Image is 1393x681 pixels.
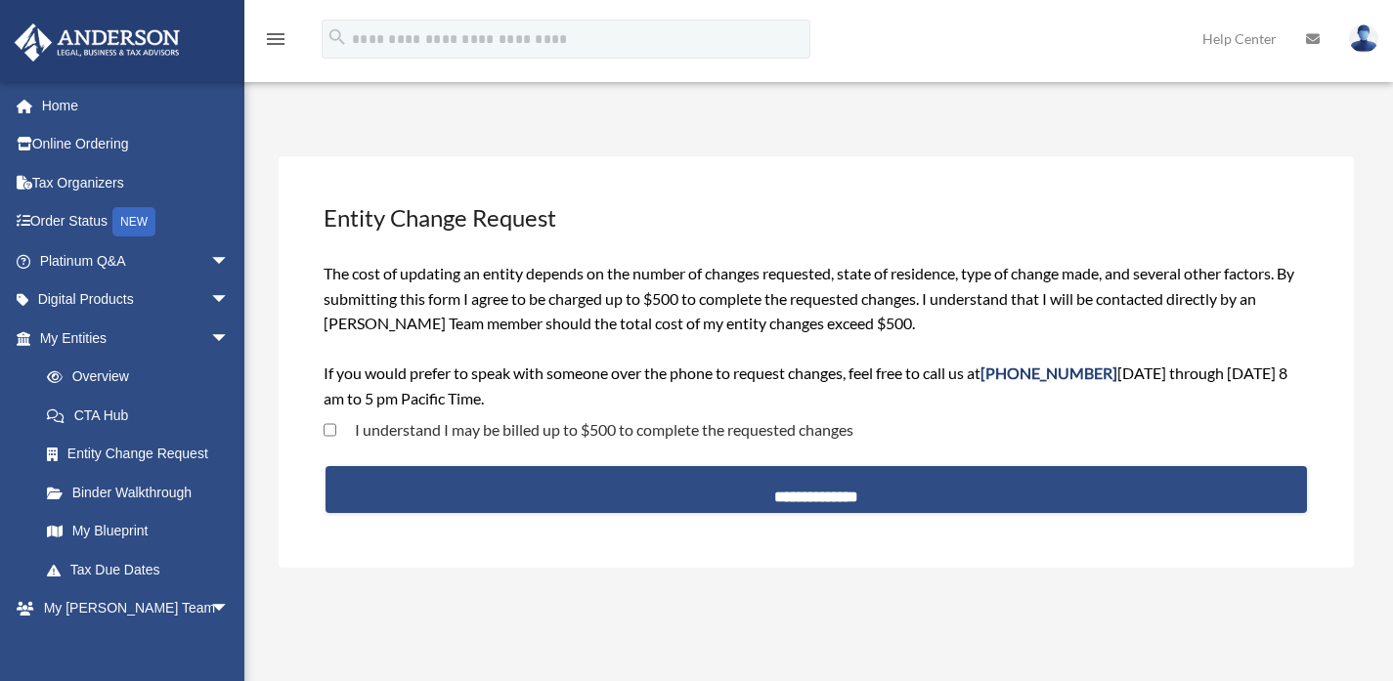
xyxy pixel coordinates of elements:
[322,199,1311,236] h3: Entity Change Request
[1349,24,1378,53] img: User Pic
[112,207,155,236] div: NEW
[14,86,259,125] a: Home
[14,319,259,358] a: My Entitiesarrow_drop_down
[27,358,259,397] a: Overview
[14,241,259,280] a: Platinum Q&Aarrow_drop_down
[27,512,259,551] a: My Blueprint
[264,27,287,51] i: menu
[14,280,259,319] a: Digital Productsarrow_drop_down
[27,550,259,589] a: Tax Due Dates
[210,589,249,629] span: arrow_drop_down
[14,163,259,202] a: Tax Organizers
[27,435,249,474] a: Entity Change Request
[324,264,1294,407] span: The cost of updating an entity depends on the number of changes requested, state of residence, ty...
[14,125,259,164] a: Online Ordering
[210,319,249,359] span: arrow_drop_down
[980,363,1117,382] span: [PHONE_NUMBER]
[27,396,259,435] a: CTA Hub
[210,241,249,281] span: arrow_drop_down
[264,34,287,51] a: menu
[14,202,259,242] a: Order StatusNEW
[326,26,348,48] i: search
[336,422,853,438] label: I understand I may be billed up to $500 to complete the requested changes
[14,589,259,628] a: My [PERSON_NAME] Teamarrow_drop_down
[27,473,259,512] a: Binder Walkthrough
[9,23,186,62] img: Anderson Advisors Platinum Portal
[210,280,249,320] span: arrow_drop_down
